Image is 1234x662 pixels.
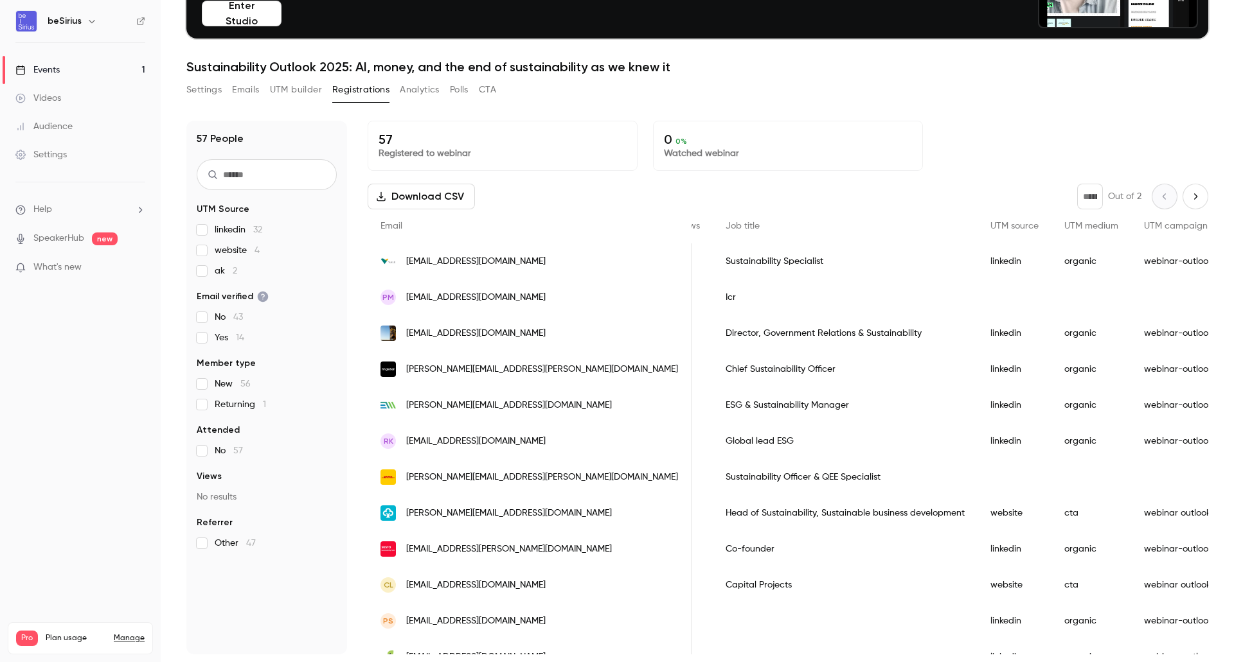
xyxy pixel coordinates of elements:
[1051,315,1131,351] div: organic
[1144,222,1208,231] span: UTM campaign
[380,397,396,413] img: emsteel.com
[215,537,256,550] span: Other
[114,633,145,643] a: Manage
[15,148,67,161] div: Settings
[202,1,282,26] button: Enter Studio
[197,424,240,437] span: Attended
[215,311,243,324] span: No
[16,11,37,31] img: beSirius
[406,327,546,340] span: [EMAIL_ADDRESS][DOMAIN_NAME]
[215,331,244,344] span: Yes
[92,232,118,245] span: new
[255,246,260,255] span: 4
[713,495,978,531] div: Head of Sustainability, Sustainable business development
[197,131,244,146] h1: 57 People
[33,261,82,274] span: What's new
[246,539,256,548] span: 47
[978,603,1051,639] div: linkedin
[233,446,243,455] span: 57
[46,633,106,643] span: Plan usage
[713,279,978,315] div: Icr
[400,80,440,100] button: Analytics
[1131,351,1226,387] div: webinar-outlook
[380,326,396,341] img: wyloo.com
[379,147,627,160] p: Registered to webinar
[215,378,251,390] span: New
[380,254,396,269] img: vale.com
[186,80,222,100] button: Settings
[713,387,978,423] div: ESG & Sustainability Manager
[675,137,687,146] span: 0 %
[215,398,266,411] span: Returning
[384,435,393,447] span: RK
[232,80,259,100] button: Emails
[713,315,978,351] div: Director, Government Relations & Sustainability
[33,232,84,245] a: SpeakerHub
[15,64,60,76] div: Events
[406,543,612,556] span: [EMAIL_ADDRESS][PERSON_NAME][DOMAIN_NAME]
[406,435,546,448] span: [EMAIL_ADDRESS][DOMAIN_NAME]
[379,132,627,147] p: 57
[406,507,612,520] span: [PERSON_NAME][EMAIL_ADDRESS][DOMAIN_NAME]
[15,120,73,133] div: Audience
[406,614,546,628] span: [EMAIL_ADDRESS][DOMAIN_NAME]
[197,470,222,483] span: Views
[479,80,496,100] button: CTA
[215,244,260,257] span: website
[713,423,978,459] div: Global lead ESG
[713,567,978,603] div: Capital Projects
[197,203,337,550] section: facet-groups
[33,203,52,216] span: Help
[16,631,38,646] span: Pro
[215,265,237,277] span: ak
[1051,387,1131,423] div: organic
[406,471,678,484] span: [PERSON_NAME][EMAIL_ADDRESS][PERSON_NAME][DOMAIN_NAME]
[978,567,1051,603] div: website
[186,59,1208,74] h1: Sustainability Outlook 2025: AI, money, and the end of sustainability as we knew it
[382,292,394,303] span: PM
[240,379,251,388] span: 56
[450,80,469,100] button: Polls
[1051,603,1131,639] div: organic
[197,516,233,529] span: Referrer
[1131,531,1226,567] div: webinar-outlook
[384,579,393,591] span: CL
[236,333,244,342] span: 14
[406,291,546,304] span: [EMAIL_ADDRESS][DOMAIN_NAME]
[713,351,978,387] div: Chief Sustainability Officer
[197,290,269,303] span: Email verified
[978,243,1051,279] div: linkedin
[713,459,978,495] div: Sustainability Officer & QEE Specialist
[1131,603,1226,639] div: webinar-outlook
[1131,387,1226,423] div: webinar-outlook
[406,363,678,376] span: [PERSON_NAME][EMAIL_ADDRESS][PERSON_NAME][DOMAIN_NAME]
[978,315,1051,351] div: linkedin
[406,579,546,592] span: [EMAIL_ADDRESS][DOMAIN_NAME]
[1051,531,1131,567] div: organic
[664,147,912,160] p: Watched webinar
[1051,495,1131,531] div: cta
[215,223,262,236] span: linkedin
[1131,243,1226,279] div: webinar-outlook
[406,255,546,268] span: [EMAIL_ADDRESS][DOMAIN_NAME]
[253,225,262,234] span: 32
[978,495,1051,531] div: website
[270,80,322,100] button: UTM builder
[1051,567,1131,603] div: cta
[1051,243,1131,279] div: organic
[713,243,978,279] div: Sustainability Specialist
[15,92,61,105] div: Videos
[197,491,337,503] p: No results
[1131,423,1226,459] div: webinar-outlook
[48,15,82,28] h6: beSirius
[380,361,396,377] img: hhglobal.com
[1051,423,1131,459] div: organic
[978,531,1051,567] div: linkedin
[380,505,396,521] img: saastopankki.fi
[15,203,145,216] li: help-dropdown-opener
[1131,495,1226,531] div: webinar outlook
[380,541,396,557] img: susto.earth
[263,400,266,409] span: 1
[215,444,243,457] span: No
[380,222,402,231] span: Email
